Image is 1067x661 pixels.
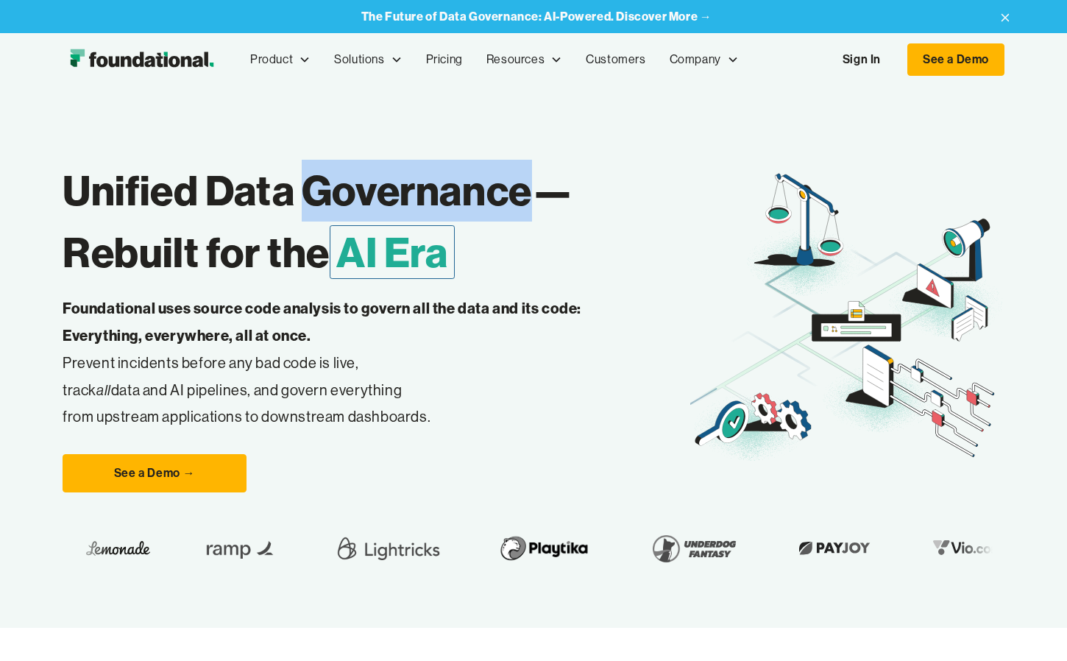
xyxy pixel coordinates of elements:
iframe: Chat Widget [993,590,1067,661]
a: Customers [574,35,657,84]
div: Resources [475,35,574,84]
a: See a Demo [907,43,1004,76]
img: Foundational Logo [63,45,221,74]
div: Solutions [334,50,384,69]
a: The Future of Data Governance: AI-Powered. Discover More → [361,10,712,24]
div: Solutions [322,35,414,84]
strong: The Future of Data Governance: AI-Powered. Discover More → [361,9,712,24]
div: Product [250,50,293,69]
span: AI Era [330,225,455,279]
a: See a Demo → [63,454,247,492]
img: Lemonade [85,537,149,559]
p: Prevent incidents before any bad code is live, track data and AI pipelines, and govern everything... [63,295,628,431]
img: Playtika [491,528,596,569]
a: Sign In [828,44,896,75]
div: Company [658,35,751,84]
h1: Unified Data Governance— Rebuilt for the [63,160,690,283]
img: Payjoy [790,537,877,559]
img: Lightricks [332,528,444,569]
em: all [96,381,111,399]
a: home [63,45,221,74]
a: Pricing [414,35,475,84]
div: Company [670,50,721,69]
img: Underdog Fantasy [643,528,743,569]
div: Product [238,35,322,84]
strong: Foundational uses source code analysis to govern all the data and its code: Everything, everywher... [63,299,581,344]
div: Resources [486,50,545,69]
img: Ramp [196,528,285,569]
img: Vio.com [924,537,1010,559]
